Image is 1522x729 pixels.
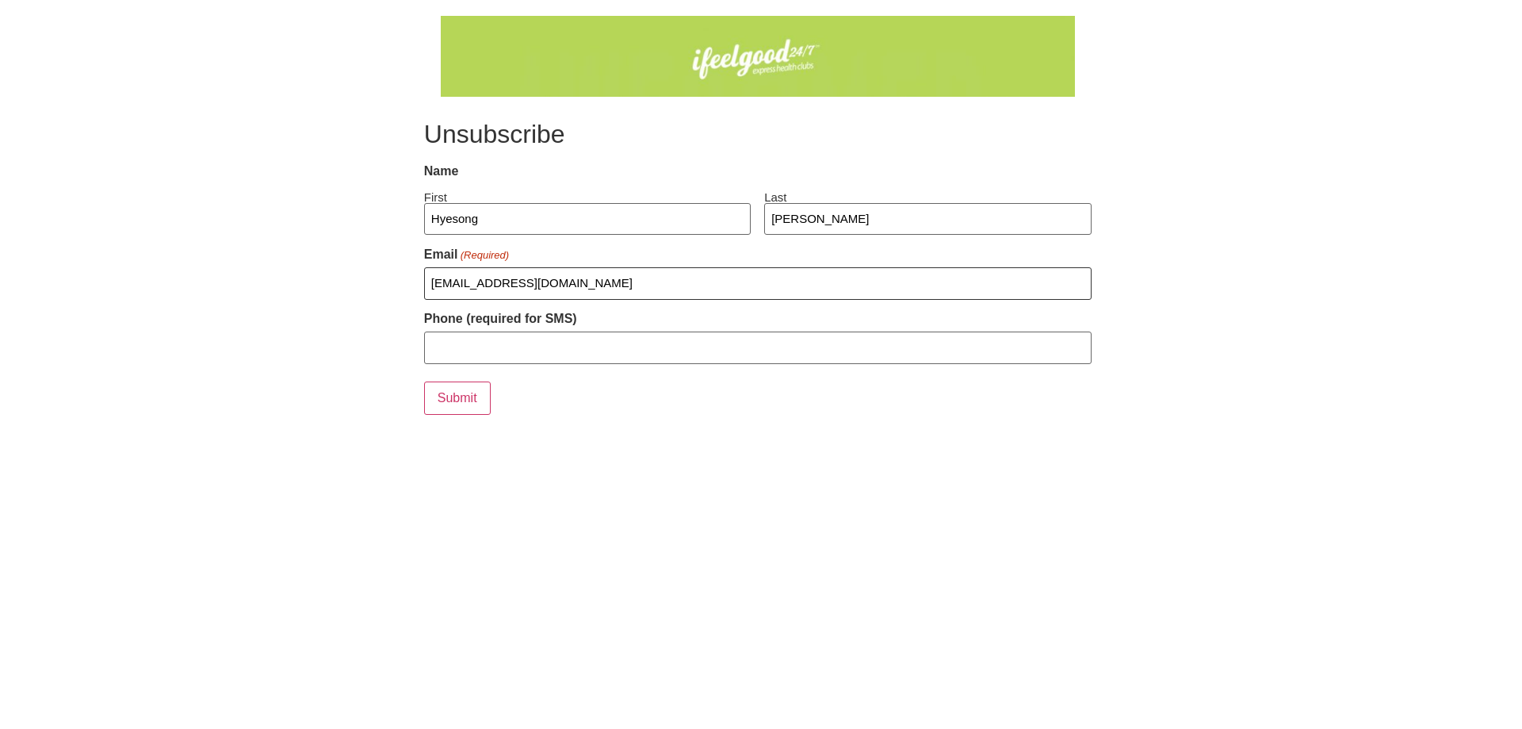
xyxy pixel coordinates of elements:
input: Submit [424,382,491,415]
span: (Required) [459,250,509,260]
label: Phone (required for SMS) [424,313,577,325]
label: Last [764,187,1092,203]
label: First [424,187,751,203]
label: Email [424,248,509,261]
h2: Unsubscribe [424,119,1092,149]
legend: Name [424,162,459,181]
